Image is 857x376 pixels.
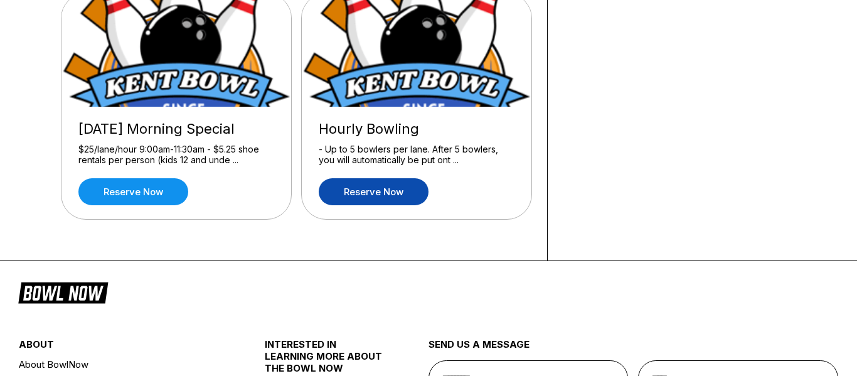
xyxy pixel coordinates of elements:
a: Reserve now [319,178,428,205]
div: $25/lane/hour 9:00am-11:30am - $5.25 shoe rentals per person (kids 12 and unde ... [78,144,274,166]
div: [DATE] Morning Special [78,121,274,137]
div: - Up to 5 bowlers per lane. After 5 bowlers, you will automatically be put ont ... [319,144,514,166]
a: Reserve now [78,178,188,205]
div: about [19,338,224,357]
div: Hourly Bowling [319,121,514,137]
div: send us a message [428,338,838,360]
a: About BowlNow [19,357,224,372]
